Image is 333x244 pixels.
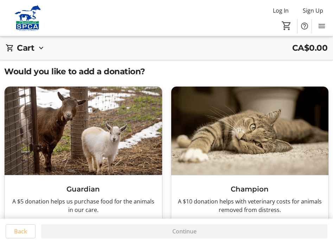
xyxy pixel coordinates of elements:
[4,5,51,31] img: Alberta SPCA's Logo
[14,227,27,236] span: Back
[6,224,36,238] button: Back
[10,184,156,194] h3: Guardian
[177,184,323,194] h3: Champion
[280,19,293,32] button: Cart
[17,42,34,54] h2: Cart
[177,197,323,214] div: A $10 donation helps with veterinary costs for animals removed from distress.
[297,5,329,16] button: Sign Up
[292,42,328,54] span: CA$0.00
[10,197,156,214] div: A $5 donation helps us purchase food for the animals in our care.
[303,6,323,15] span: Sign Up
[171,87,329,175] img: Champion
[267,5,294,16] button: Log In
[5,87,162,175] img: Guardian
[4,65,329,78] h2: Would you like to add a donation?
[273,6,289,15] span: Log In
[315,19,329,33] button: Menu
[297,19,312,33] button: Help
